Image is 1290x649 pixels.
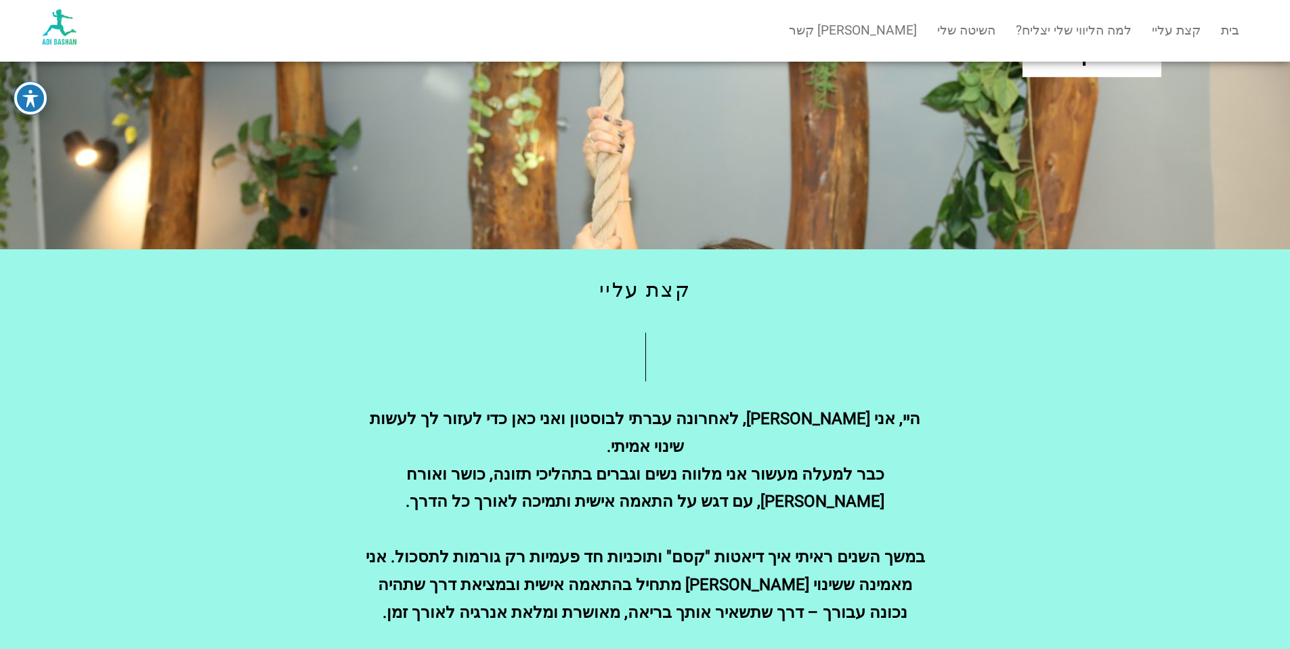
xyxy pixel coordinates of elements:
a: למה הליווי שלי יצליח? [1016,21,1132,40]
a: [PERSON_NAME] קשר [789,21,917,40]
h2: קצת עליי [599,249,691,308]
img: עדי בשן [41,8,78,45]
a: קצת עליי [1152,21,1201,40]
a: צרו קשר [1023,35,1161,77]
button: פתיחה וסגירה של תפריט הנגישות [14,82,47,114]
a: השיטה שלי [937,21,995,40]
p: צרו קשר [1055,39,1129,73]
a: בית [1221,21,1239,40]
